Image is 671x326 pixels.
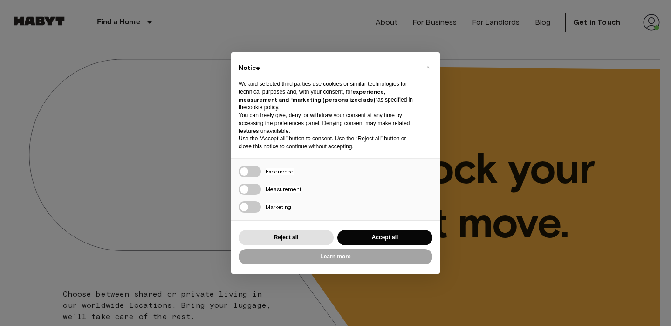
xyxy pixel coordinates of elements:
span: × [426,62,430,73]
p: You can freely give, deny, or withdraw your consent at any time by accessing the preferences pane... [239,111,418,135]
button: Close this notice [420,60,435,75]
h2: Notice [239,63,418,73]
p: Use the “Accept all” button to consent. Use the “Reject all” button or close this notice to conti... [239,135,418,151]
button: Learn more [239,249,432,264]
p: We and selected third parties use cookies or similar technologies for technical purposes and, wit... [239,80,418,111]
span: Marketing [266,203,291,210]
button: Accept all [337,230,432,245]
a: cookie policy [246,104,278,111]
span: Experience [266,168,294,175]
span: Measurement [266,186,301,193]
button: Reject all [239,230,334,245]
strong: experience, measurement and “marketing (personalized ads)” [239,88,385,103]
